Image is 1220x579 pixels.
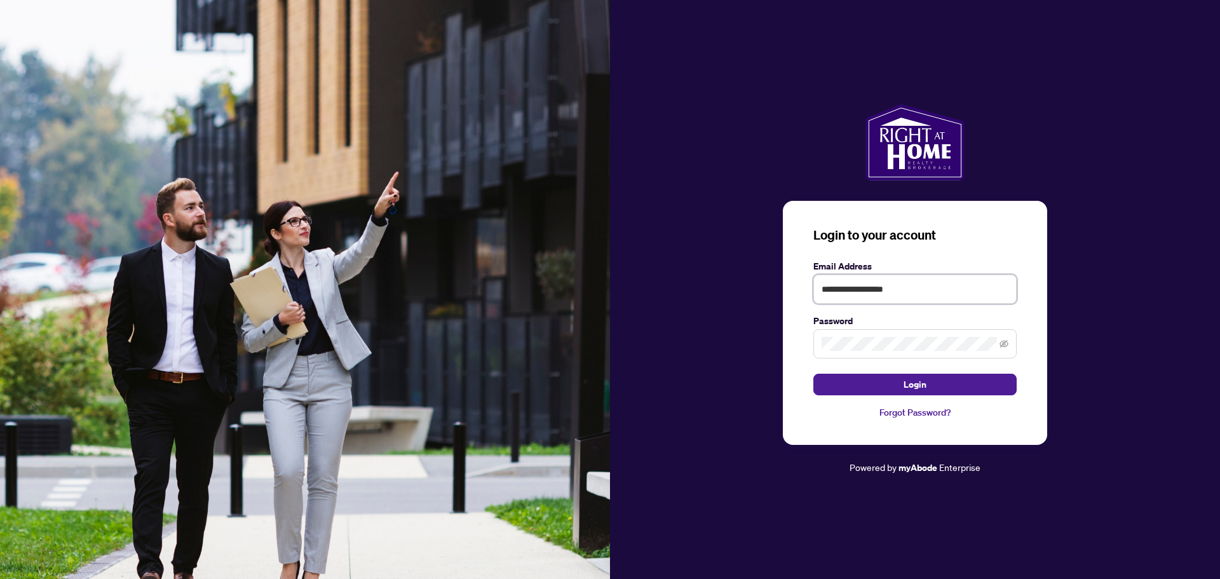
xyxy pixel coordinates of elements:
button: Login [813,374,1017,395]
img: ma-logo [865,104,964,181]
h3: Login to your account [813,226,1017,244]
span: Enterprise [939,461,980,473]
a: Forgot Password? [813,405,1017,419]
a: myAbode [898,461,937,475]
label: Password [813,314,1017,328]
span: eye-invisible [1000,339,1008,348]
span: Login [904,374,926,395]
span: Powered by [850,461,897,473]
label: Email Address [813,259,1017,273]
